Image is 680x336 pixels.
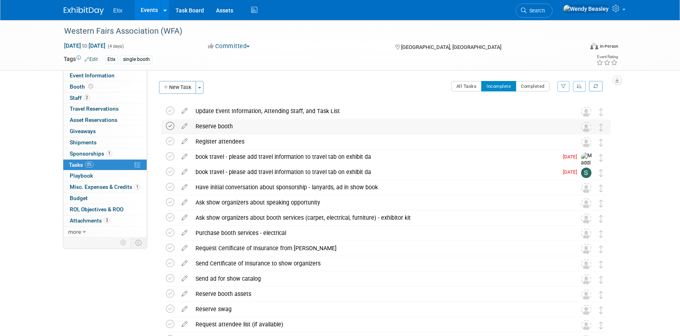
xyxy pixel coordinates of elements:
a: edit [178,168,192,176]
a: Sponsorships1 [63,148,147,159]
div: Reserve booth [192,119,565,133]
div: Request Certificate of Insurance from [PERSON_NAME] [192,241,565,255]
i: Move task [599,261,603,268]
button: Completed [516,81,550,91]
div: Event Format [536,42,619,54]
a: edit [178,290,192,298]
a: edit [178,245,192,252]
a: edit [178,123,192,130]
div: Reserve swag [192,302,565,316]
div: In-Person [599,43,618,49]
img: Unassigned [581,289,591,300]
img: Unassigned [581,229,591,239]
i: Move task [599,291,603,299]
button: New Task [159,81,196,94]
i: Move task [599,276,603,283]
img: Unassigned [581,244,591,254]
a: edit [178,229,192,237]
img: Unassigned [581,183,591,193]
span: 3 [104,217,110,223]
div: book travel - please add travel information to travel tab on exhibit da [192,150,558,164]
span: 2 [84,95,90,101]
td: Toggle Event Tabs [130,237,147,248]
span: [DATE] [563,154,581,160]
div: Western Fairs Association (WFA) [61,24,571,38]
div: Ask show organizers about booth services (carpet, electrical, furniture) - exhibitor kit [192,211,565,225]
div: Request attendee list (if available) [192,318,565,331]
button: Incomplete [481,81,516,91]
img: Wendy Beasley [563,4,609,13]
img: Unassigned [581,122,591,132]
i: Move task [599,139,603,146]
a: edit [178,184,192,191]
a: Attachments3 [63,215,147,226]
span: 1 [134,184,140,190]
img: Unassigned [581,107,591,117]
a: edit [178,260,192,267]
img: Unassigned [581,259,591,269]
span: [GEOGRAPHIC_DATA], [GEOGRAPHIC_DATA] [401,44,501,50]
span: to [81,43,89,49]
img: ExhibitDay [64,7,104,15]
i: Move task [599,200,603,207]
div: Ask show organizers about speaking opportunity [192,196,565,209]
span: Giveaways [70,128,96,134]
a: Search [516,4,553,18]
i: Move task [599,169,603,177]
img: Unassigned [581,213,591,224]
button: Committed [205,42,253,51]
a: Tasks0% [63,160,147,170]
a: Misc. Expenses & Credits1 [63,182,147,192]
a: Budget [63,193,147,204]
img: Unassigned [581,274,591,285]
div: single booth [121,55,152,64]
span: Search [527,8,545,14]
span: Booth [70,83,95,90]
i: Move task [599,245,603,253]
a: Event Information [63,70,147,81]
a: edit [178,199,192,206]
button: All Tasks [451,81,482,91]
span: Shipments [70,139,97,146]
a: Giveaways [63,126,147,137]
span: (4 days) [107,44,124,49]
img: Unassigned [581,305,591,315]
a: Edit [85,57,98,62]
div: Send ad for show catalog [192,272,565,285]
i: Move task [599,108,603,116]
a: edit [178,321,192,328]
div: Etix [105,55,118,64]
span: Attachments [70,217,110,224]
span: 1 [106,150,112,156]
i: Move task [599,230,603,238]
td: Personalize Event Tab Strip [117,237,131,248]
i: Move task [599,123,603,131]
div: book travel - please add travel information to travel tab on exhibit da [192,165,558,179]
span: Misc. Expenses & Credits [70,184,140,190]
img: Unassigned [581,320,591,330]
a: Asset Reservations [63,115,147,125]
a: edit [178,275,192,282]
i: Move task [599,184,603,192]
img: Maddie Warren (Snider) [581,152,593,202]
img: Format-Inperson.png [590,43,598,49]
a: edit [178,138,192,145]
a: edit [178,153,192,160]
i: Move task [599,306,603,314]
img: scott sloyer [581,168,591,178]
img: Unassigned [581,137,591,148]
span: more [68,229,81,235]
div: Event Rating [596,55,618,59]
span: Budget [70,195,88,201]
span: Playbook [70,172,93,179]
span: Tasks [69,162,94,168]
td: Tags [64,55,98,64]
span: Asset Reservations [70,117,117,123]
span: Sponsorships [70,150,112,157]
span: ROI, Objectives & ROO [70,206,123,213]
span: [DATE] [DATE] [64,42,106,49]
div: Register attendees [192,135,565,148]
a: edit [178,107,192,115]
a: edit [178,214,192,221]
a: edit [178,306,192,313]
